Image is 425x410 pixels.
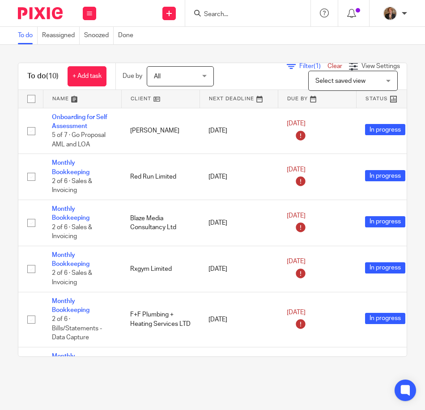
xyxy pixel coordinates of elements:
[52,298,89,313] a: Monthly Bookkeeping
[52,132,106,148] span: 5 of 7 · Go Proposal AML and LOA
[299,63,327,69] span: Filter
[52,353,89,368] a: Monthly Bookkeeping
[52,270,92,286] span: 2 of 6 · Sales & Invoicing
[200,246,278,292] td: [DATE]
[52,178,92,194] span: 2 of 6 · Sales & Invoicing
[203,11,284,19] input: Search
[123,72,142,81] p: Due by
[327,63,342,69] a: Clear
[365,262,405,273] span: In progress
[200,200,278,246] td: [DATE]
[121,246,200,292] td: Rxgym Limited
[200,292,278,347] td: [DATE]
[18,27,38,44] a: To do
[315,78,365,84] span: Select saved view
[84,27,114,44] a: Snoozed
[287,167,306,173] span: [DATE]
[68,66,106,86] a: + Add task
[200,154,278,200] td: [DATE]
[365,170,405,181] span: In progress
[42,27,80,44] a: Reassigned
[365,124,405,135] span: In progress
[200,347,278,393] td: [DATE]
[121,154,200,200] td: Red Run Limited
[52,114,107,129] a: Onboarding for Self Assessment
[121,200,200,246] td: Blaze Media Consultancy Ltd
[200,108,278,154] td: [DATE]
[52,206,89,221] a: Monthly Bookkeeping
[287,120,306,127] span: [DATE]
[287,259,306,265] span: [DATE]
[287,309,306,316] span: [DATE]
[365,313,405,324] span: In progress
[361,63,400,69] span: View Settings
[52,224,92,240] span: 2 of 6 · Sales & Invoicing
[154,73,161,80] span: All
[52,316,102,341] span: 2 of 6 · Bills/Statements - Data Capture
[383,6,397,21] img: WhatsApp%20Image%202025-04-23%20at%2010.20.30_16e186ec.jpg
[287,213,306,219] span: [DATE]
[365,216,405,227] span: In progress
[121,108,200,154] td: [PERSON_NAME]
[118,27,138,44] a: Done
[27,72,59,81] h1: To do
[52,252,89,267] a: Monthly Bookkeeping
[314,63,321,69] span: (1)
[121,292,200,347] td: F+F Plumbing + Heating Services LTD
[52,160,89,175] a: Monthly Bookkeeping
[46,73,59,80] span: (10)
[121,347,200,393] td: Dab Passive Fire Protection Specialists Ltd
[18,7,63,19] img: Pixie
